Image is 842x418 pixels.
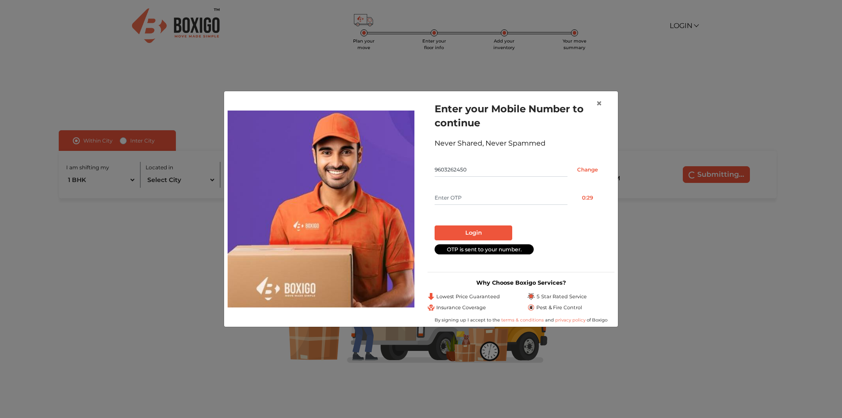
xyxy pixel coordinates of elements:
div: By signing up I accept to the and of Boxigo [428,317,614,323]
input: Enter OTP [435,191,567,205]
span: Pest & Fire Control [536,304,582,311]
input: Mobile No [435,163,567,177]
input: Change [567,163,607,177]
div: OTP is sent to your number. [435,244,534,254]
span: 5 Star Rated Service [536,293,587,300]
div: Never Shared, Never Spammed [435,138,607,149]
a: privacy policy [554,317,587,323]
h1: Enter your Mobile Number to continue [435,102,607,130]
a: terms & conditions [501,317,545,323]
span: Lowest Price Guaranteed [436,293,500,300]
button: Close [589,91,609,116]
span: Insurance Coverage [436,304,486,311]
button: 0:29 [567,191,607,205]
button: Login [435,225,512,240]
img: relocation-img [228,111,414,307]
h3: Why Choose Boxigo Services? [428,279,614,286]
span: × [596,97,602,110]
